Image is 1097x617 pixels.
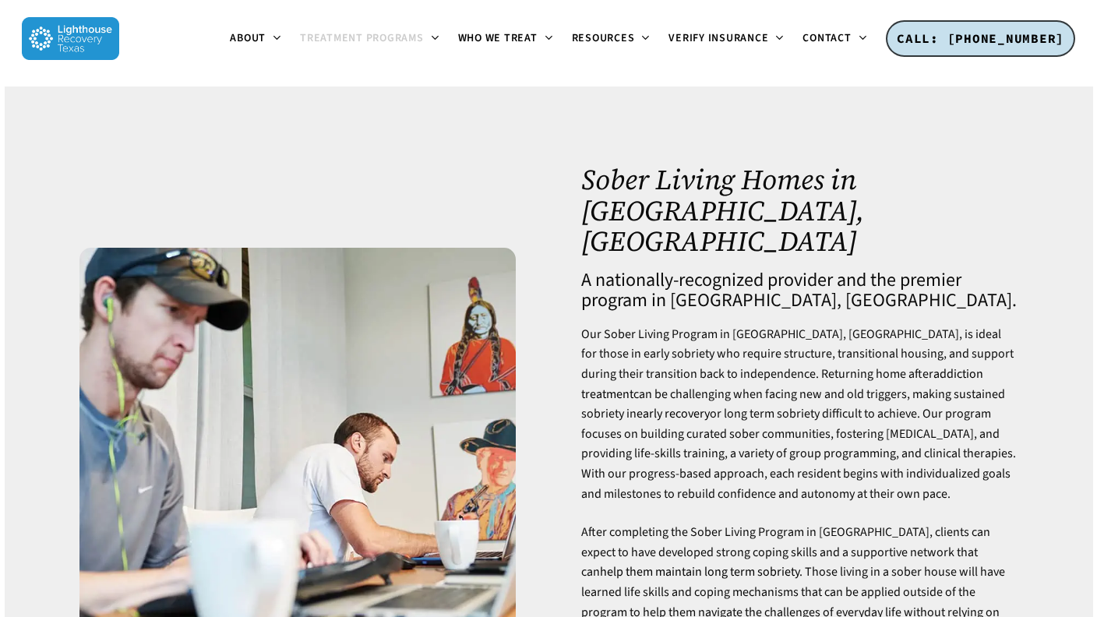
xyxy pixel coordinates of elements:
a: Verify Insurance [659,33,793,45]
a: early recovery [637,405,710,422]
a: help them maintain long term sobriety [600,563,799,580]
span: Verify Insurance [668,30,768,46]
span: Treatment Programs [300,30,424,46]
a: About [220,33,291,45]
a: Resources [563,33,660,45]
a: Contact [793,33,876,45]
span: About [230,30,266,46]
h4: A nationally-recognized provider and the premier program in [GEOGRAPHIC_DATA], [GEOGRAPHIC_DATA]. [581,270,1017,311]
span: CALL: [PHONE_NUMBER] [897,30,1064,46]
a: Treatment Programs [291,33,449,45]
span: Contact [802,30,851,46]
img: Lighthouse Recovery Texas [22,17,119,60]
a: CALL: [PHONE_NUMBER] [886,20,1075,58]
p: Our Sober Living Program in [GEOGRAPHIC_DATA], [GEOGRAPHIC_DATA], is ideal for those in early sob... [581,325,1017,523]
a: Who We Treat [449,33,563,45]
span: Who We Treat [458,30,538,46]
span: Resources [572,30,635,46]
h1: Sober Living Homes in [GEOGRAPHIC_DATA], [GEOGRAPHIC_DATA] [581,164,1017,257]
a: addiction treatment [581,365,983,403]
